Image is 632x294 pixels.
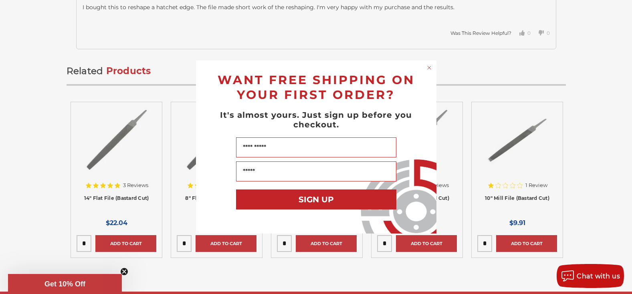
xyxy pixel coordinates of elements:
button: Close dialog [425,64,433,72]
span: It's almost yours. Just sign up before you checkout. [220,110,412,129]
button: Chat with us [557,264,624,288]
span: Chat with us [577,272,620,280]
button: SIGN UP [236,189,396,209]
span: WANT FREE SHIPPING ON YOUR FIRST ORDER? [218,72,415,102]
